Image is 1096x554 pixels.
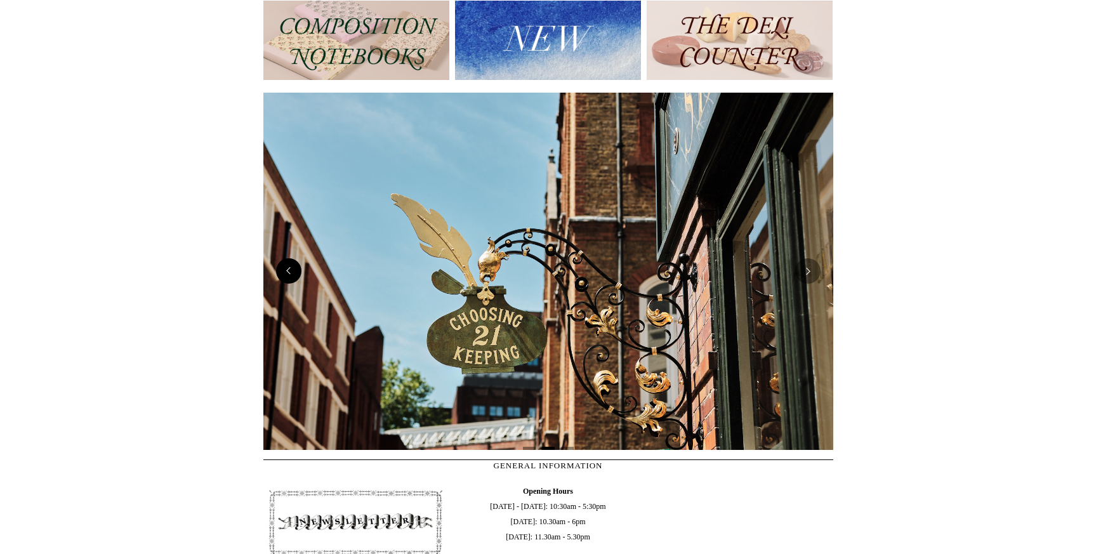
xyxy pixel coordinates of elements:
[561,447,574,450] button: Page 3
[523,487,573,496] b: Opening Hours
[542,447,555,450] button: Page 2
[494,461,603,470] span: GENERAL INFORMATION
[455,1,641,80] img: New.jpg__PID:f73bdf93-380a-4a35-bcfe-7823039498e1
[647,1,833,80] img: The Deli Counter
[523,447,536,450] button: Page 1
[795,258,821,284] button: Next
[276,258,301,284] button: Previous
[263,1,449,80] img: 202302 Composition ledgers.jpg__PID:69722ee6-fa44-49dd-a067-31375e5d54ec
[263,93,833,451] img: Copyright Choosing Keeping 20190711 LS Homepage 7.jpg__PID:4c49fdcc-9d5f-40e8-9753-f5038b35abb7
